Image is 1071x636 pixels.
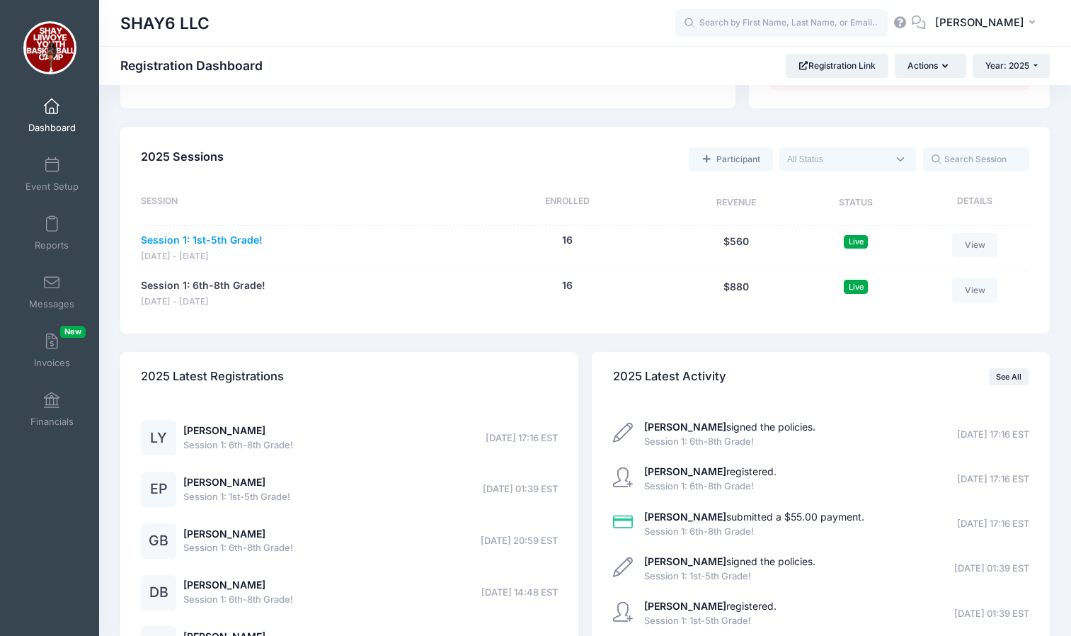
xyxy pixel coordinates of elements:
[183,476,265,488] a: [PERSON_NAME]
[141,587,176,599] a: DB
[952,278,997,302] a: View
[644,511,726,523] strong: [PERSON_NAME]
[35,239,69,251] span: Reports
[787,153,888,166] textarea: Search
[18,267,86,317] a: Messages
[141,420,176,455] div: LY
[644,465,777,477] a: [PERSON_NAME]registered.
[18,385,86,434] a: Financials
[644,525,864,539] span: Session 1: 6th-8th Grade!
[613,357,726,397] h4: 2025 Latest Activity
[141,250,262,263] span: [DATE] - [DATE]
[141,472,176,507] div: EP
[120,7,210,40] h1: SHAY6 LLC
[23,21,76,74] img: SHAY6 LLC
[844,280,868,293] span: Live
[954,562,1029,576] span: [DATE] 01:39 EST
[644,421,815,433] a: [PERSON_NAME]signed the policies.
[141,523,176,559] div: GB
[30,416,74,428] span: Financials
[562,233,573,248] button: 16
[935,15,1024,30] span: [PERSON_NAME]
[29,298,74,310] span: Messages
[895,54,966,78] button: Actions
[141,433,176,445] a: LY
[141,233,262,248] a: Session 1: 1st-5th Grade!
[914,195,1029,212] div: Details
[644,614,777,628] span: Session 1: 1st-5th Grade!
[562,278,573,293] button: 16
[141,575,176,611] div: DB
[183,424,265,436] a: [PERSON_NAME]
[644,600,777,612] a: [PERSON_NAME]registered.
[985,60,1029,71] span: Year: 2025
[674,195,798,212] div: Revenue
[141,149,224,164] span: 2025 Sessions
[481,586,558,600] span: [DATE] 14:48 EST
[461,195,674,212] div: Enrolled
[141,484,176,496] a: EP
[644,600,726,612] strong: [PERSON_NAME]
[689,147,772,171] a: Add a new manual registration
[644,569,815,584] span: Session 1: 1st-5th Grade!
[481,534,558,548] span: [DATE] 20:59 EST
[644,465,726,477] strong: [PERSON_NAME]
[18,326,86,375] a: InvoicesNew
[954,607,1029,621] span: [DATE] 01:39 EST
[183,579,265,591] a: [PERSON_NAME]
[644,435,815,449] span: Session 1: 6th-8th Grade!
[952,233,997,257] a: View
[844,235,868,249] span: Live
[675,9,888,38] input: Search by First Name, Last Name, or Email...
[644,555,815,567] a: [PERSON_NAME]signed the policies.
[957,472,1029,487] span: [DATE] 17:16 EST
[183,438,293,453] span: Session 1: 6th-8th Grade!
[973,54,1050,78] button: Year: 2025
[18,149,86,199] a: Event Setup
[644,421,726,433] strong: [PERSON_NAME]
[141,535,176,547] a: GB
[989,368,1029,385] a: See All
[141,278,265,293] a: Session 1: 6th-8th Grade!
[798,195,914,212] div: Status
[674,278,798,309] div: $880
[25,181,79,193] span: Event Setup
[644,555,726,567] strong: [PERSON_NAME]
[674,233,798,263] div: $560
[486,431,558,445] span: [DATE] 17:16 EST
[923,147,1029,171] input: Search Session
[120,58,275,73] h1: Registration Dashboard
[644,511,864,523] a: [PERSON_NAME]submitted a $55.00 payment.
[483,482,558,496] span: [DATE] 01:39 EST
[183,490,290,504] span: Session 1: 1st-5th Grade!
[34,357,70,369] span: Invoices
[141,295,265,309] span: [DATE] - [DATE]
[18,208,86,258] a: Reports
[926,7,1050,40] button: [PERSON_NAME]
[141,357,284,397] h4: 2025 Latest Registrations
[786,54,888,78] a: Registration Link
[183,528,265,540] a: [PERSON_NAME]
[141,195,461,212] div: Session
[644,479,777,494] span: Session 1: 6th-8th Grade!
[957,517,1029,531] span: [DATE] 17:16 EST
[183,593,293,607] span: Session 1: 6th-8th Grade!
[183,541,293,555] span: Session 1: 6th-8th Grade!
[18,91,86,140] a: Dashboard
[28,122,76,134] span: Dashboard
[60,326,86,338] span: New
[957,428,1029,442] span: [DATE] 17:16 EST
